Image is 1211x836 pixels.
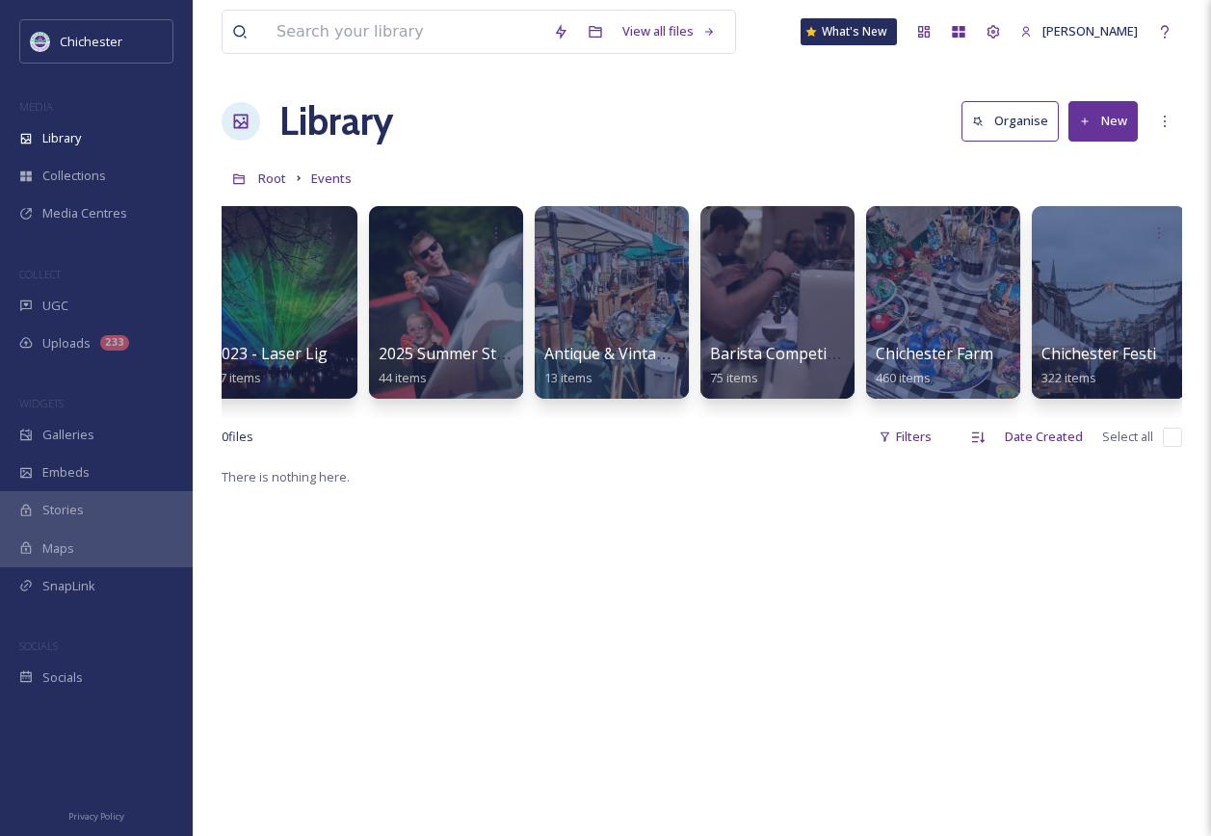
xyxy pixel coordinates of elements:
[267,11,543,53] input: Search your library
[801,18,897,45] a: What's New
[710,369,758,386] span: 75 items
[311,167,352,190] a: Events
[876,369,931,386] span: 460 items
[19,99,53,114] span: MEDIA
[42,297,68,315] span: UGC
[544,369,592,386] span: 13 items
[876,345,1077,386] a: Chichester Farmers' Market460 items
[222,468,350,485] span: There is nothing here.
[1041,369,1096,386] span: 322 items
[379,345,568,386] a: 2025 Summer Street Party44 items
[42,334,91,353] span: Uploads
[42,501,84,519] span: Stories
[1102,428,1153,446] span: Select all
[1068,101,1138,141] button: New
[279,92,393,150] a: Library
[710,345,894,386] a: Barista Competition 202375 items
[961,101,1068,141] a: Organise
[311,170,352,187] span: Events
[544,345,739,386] a: Antique & Vintage Markets13 items
[213,345,386,386] a: 2023 - Laser Light Show17 items
[42,204,127,222] span: Media Centres
[19,396,64,410] span: WIDGETS
[42,539,74,558] span: Maps
[876,343,1077,364] span: Chichester Farmers' Market
[42,129,81,147] span: Library
[1011,13,1147,50] a: [PERSON_NAME]
[42,577,95,595] span: SnapLink
[68,803,124,826] a: Privacy Policy
[961,101,1059,141] button: Organise
[1042,22,1138,39] span: [PERSON_NAME]
[213,369,261,386] span: 17 items
[613,13,725,50] a: View all files
[68,810,124,823] span: Privacy Policy
[213,343,386,364] span: 2023 - Laser Light Show
[19,267,61,281] span: COLLECT
[42,668,83,687] span: Socials
[42,463,90,482] span: Embeds
[42,426,94,444] span: Galleries
[710,343,894,364] span: Barista Competition 2023
[544,343,739,364] span: Antique & Vintage Markets
[258,167,286,190] a: Root
[995,418,1093,456] div: Date Created
[258,170,286,187] span: Root
[379,369,427,386] span: 44 items
[100,335,129,351] div: 233
[42,167,106,185] span: Collections
[60,33,122,50] span: Chichester
[869,418,941,456] div: Filters
[19,639,58,653] span: SOCIALS
[379,343,568,364] span: 2025 Summer Street Party
[222,428,253,446] span: 0 file s
[31,32,50,51] img: Logo_of_Chichester_District_Council.png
